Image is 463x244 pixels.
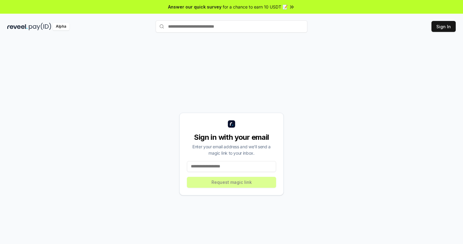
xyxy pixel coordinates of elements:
div: Sign in with your email [187,132,276,142]
img: logo_small [228,120,235,128]
span: Answer our quick survey [168,4,221,10]
img: pay_id [29,23,51,30]
img: reveel_dark [7,23,28,30]
div: Alpha [52,23,69,30]
span: for a chance to earn 10 USDT 📝 [223,4,288,10]
div: Enter your email address and we’ll send a magic link to your inbox. [187,143,276,156]
button: Sign In [431,21,456,32]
